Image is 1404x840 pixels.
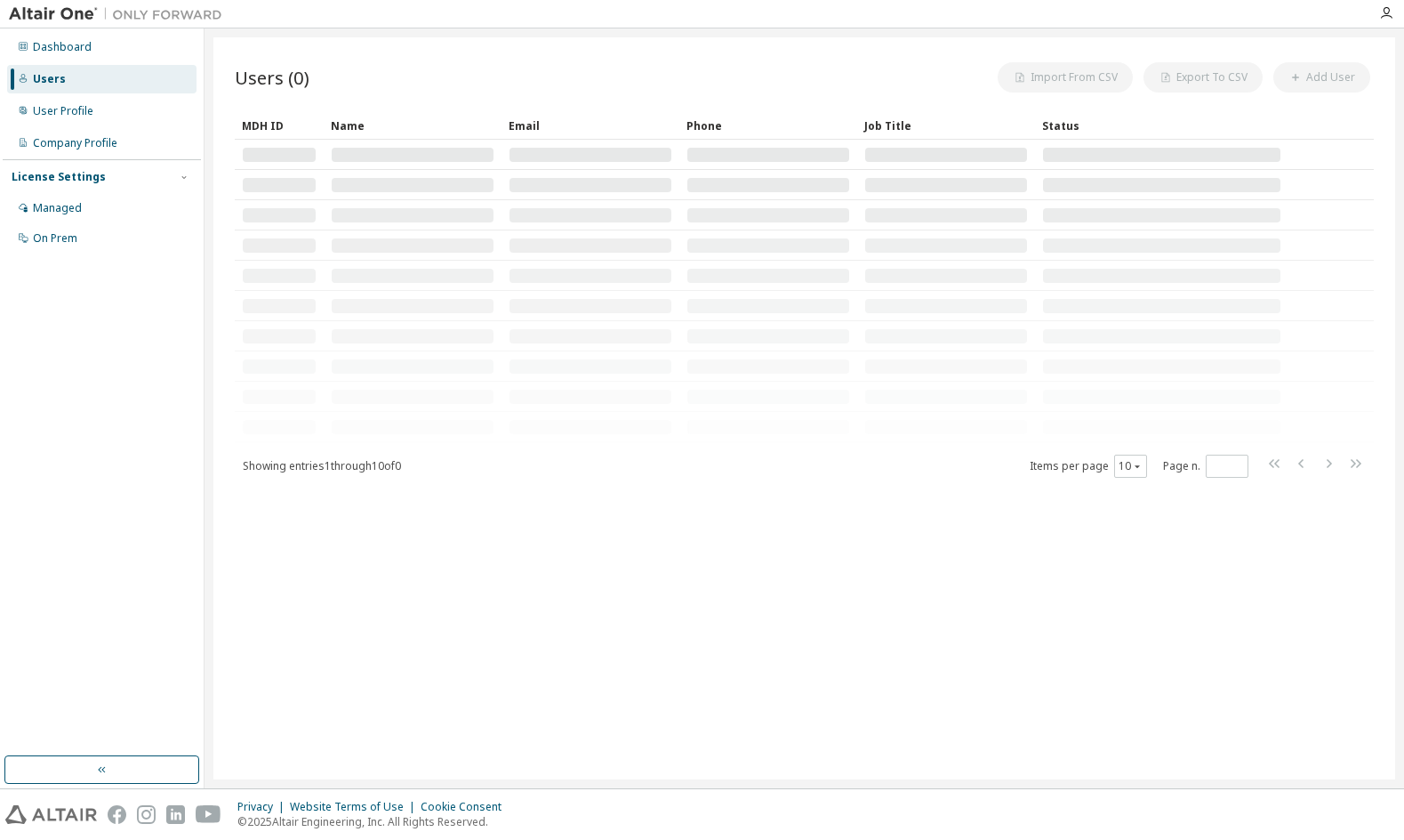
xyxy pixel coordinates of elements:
div: Status [1042,111,1281,140]
img: instagram.svg [137,805,156,824]
div: On Prem [33,231,77,246]
span: Page n. [1163,455,1248,478]
img: youtube.svg [196,805,221,824]
div: Website Terms of Use [290,800,421,814]
div: Company Profile [33,136,117,150]
div: Email [509,111,672,140]
img: facebook.svg [108,805,126,824]
div: User Profile [33,104,93,118]
img: linkedin.svg [166,805,185,824]
button: Export To CSV [1143,62,1263,93]
div: Privacy [237,800,290,814]
button: Import From CSV [998,62,1133,93]
button: 10 [1119,459,1143,473]
span: Users (0) [235,65,309,90]
div: Phone [686,111,850,140]
div: Managed [33,201,82,215]
div: Users [33,72,66,86]
div: License Settings [12,170,106,184]
span: Showing entries 1 through 10 of 0 [243,458,401,473]
div: Job Title [864,111,1028,140]
img: Altair One [9,5,231,23]
button: Add User [1273,62,1370,93]
div: Cookie Consent [421,800,512,814]
p: © 2025 Altair Engineering, Inc. All Rights Reserved. [237,814,512,829]
div: MDH ID [242,111,317,140]
img: altair_logo.svg [5,805,97,824]
div: Dashboard [33,40,92,54]
div: Name [331,111,494,140]
span: Items per page [1030,455,1147,478]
